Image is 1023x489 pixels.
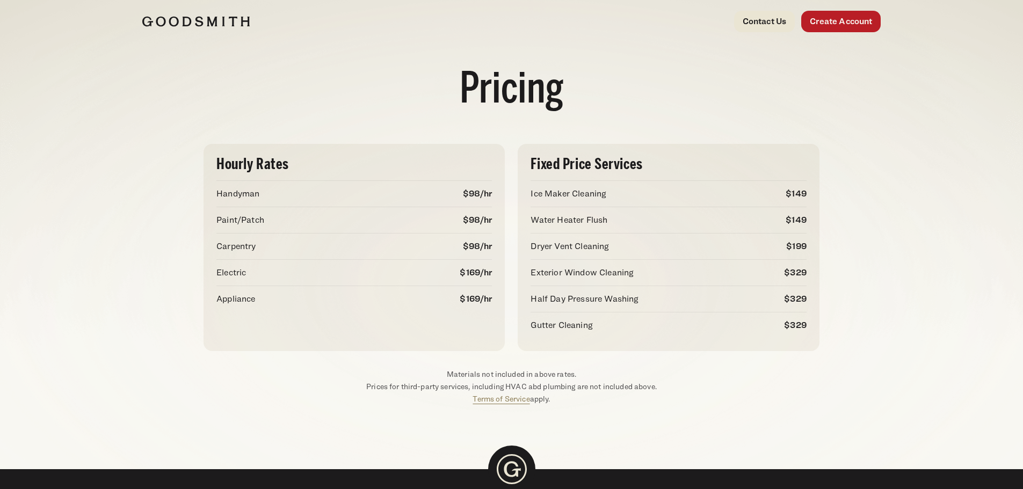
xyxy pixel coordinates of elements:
[801,11,881,32] a: Create Account
[734,11,795,32] a: Contact Us
[786,240,807,253] p: $199
[531,266,634,279] p: Exterior Window Cleaning
[216,240,256,253] p: Carpentry
[531,187,606,200] p: Ice Maker Cleaning
[786,214,807,227] p: $149
[784,266,807,279] p: $329
[784,319,807,332] p: $329
[463,240,492,253] p: $98/hr
[216,187,259,200] p: Handyman
[204,368,819,381] p: Materials not included in above rates.
[460,266,492,279] p: $169/hr
[463,214,492,227] p: $98/hr
[216,157,492,172] h3: Hourly Rates
[216,214,264,227] p: Paint/Patch
[460,293,492,305] p: $169/hr
[463,187,492,200] p: $98/hr
[531,214,607,227] p: Water Heater Flush
[216,293,255,305] p: Appliance
[531,293,639,305] p: Half Day Pressure Washing
[531,157,806,172] h3: Fixed Price Services
[531,319,592,332] p: Gutter Cleaning
[204,381,819,405] p: Prices for third-party services, including HVAC abd plumbing are not included above. apply.
[784,293,807,305] p: $329
[142,16,250,27] img: Goodsmith
[473,394,529,403] a: Terms of Service
[216,266,246,279] p: Electric
[786,187,807,200] p: $149
[531,240,609,253] p: Dryer Vent Cleaning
